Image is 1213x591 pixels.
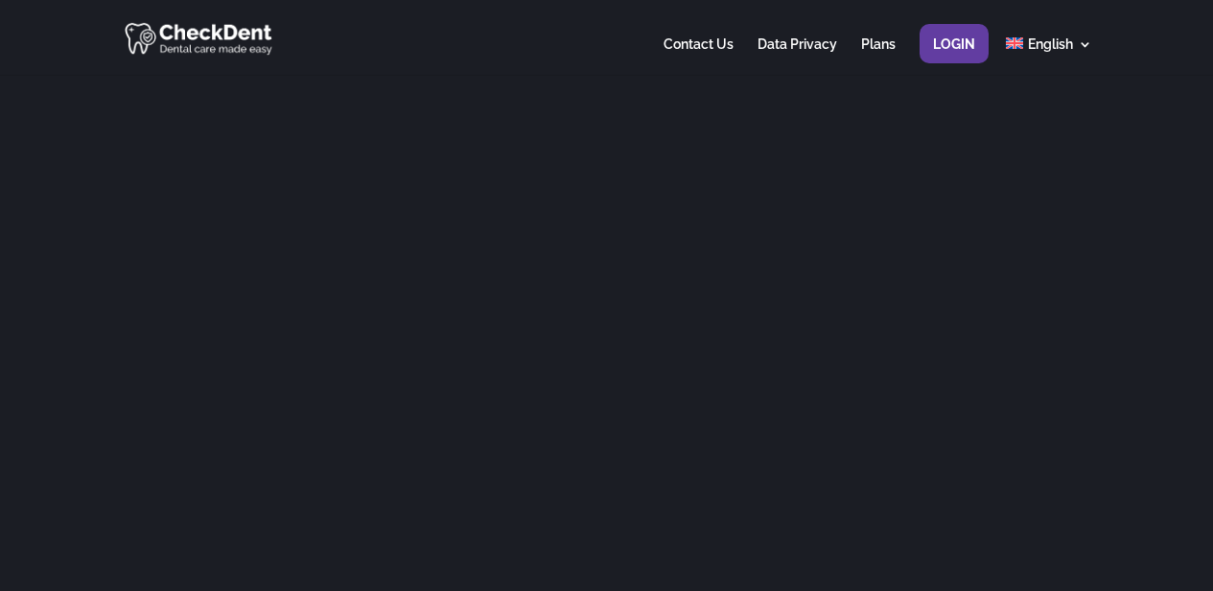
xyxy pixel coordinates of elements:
[1006,37,1091,75] a: English
[861,37,896,75] a: Plans
[758,37,837,75] a: Data Privacy
[1028,36,1073,52] span: English
[664,37,734,75] a: Contact Us
[125,19,275,57] img: CheckDent AI
[933,37,975,75] a: Login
